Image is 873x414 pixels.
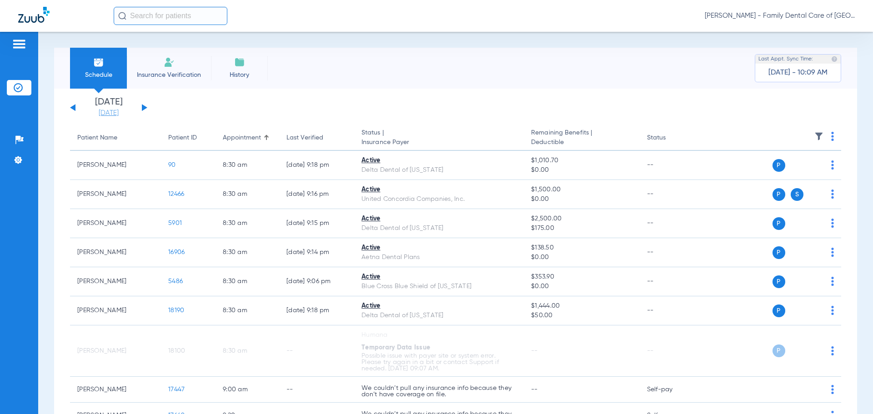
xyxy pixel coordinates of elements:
span: 5901 [168,220,182,226]
th: Status [640,125,701,151]
img: group-dot-blue.svg [831,306,834,315]
span: 18190 [168,307,184,314]
span: Schedule [77,70,120,80]
div: Active [361,301,517,311]
td: 8:30 AM [216,180,279,209]
span: $0.00 [531,195,632,204]
span: $1,500.00 [531,185,632,195]
span: Insurance Payer [361,138,517,147]
div: Patient ID [168,133,197,143]
p: We couldn’t pull any insurance info because they don’t have coverage on file. [361,385,517,398]
td: 9:00 AM [216,377,279,403]
span: 90 [168,162,176,168]
td: [DATE] 9:18 PM [279,296,354,325]
span: History [218,70,261,80]
span: P [773,188,785,201]
div: Appointment [223,133,272,143]
div: United Concordia Companies, Inc. [361,195,517,204]
td: 8:30 AM [216,209,279,238]
span: Deductible [531,138,632,147]
div: Delta Dental of [US_STATE] [361,165,517,175]
span: 5486 [168,278,183,284]
td: -- [279,325,354,377]
td: -- [640,151,701,180]
img: Manual Insurance Verification [164,57,175,68]
span: 12466 [168,191,184,197]
td: -- [640,296,701,325]
td: [DATE] 9:16 PM [279,180,354,209]
td: [DATE] 9:15 PM [279,209,354,238]
span: P [773,217,785,230]
div: Active [361,243,517,253]
div: Last Verified [286,133,347,143]
span: $1,010.70 [531,156,632,165]
td: 8:30 AM [216,151,279,180]
td: -- [640,180,701,209]
span: P [773,246,785,259]
span: 17447 [168,386,185,393]
span: $353.90 [531,272,632,282]
img: group-dot-blue.svg [831,277,834,286]
td: [PERSON_NAME] [70,325,161,377]
a: [DATE] [81,109,136,118]
span: $138.50 [531,243,632,253]
td: [PERSON_NAME] [70,296,161,325]
td: [PERSON_NAME] [70,151,161,180]
td: 8:30 AM [216,238,279,267]
img: group-dot-blue.svg [831,385,834,394]
td: [PERSON_NAME] [70,238,161,267]
div: Delta Dental of [US_STATE] [361,311,517,320]
span: Insurance Verification [134,70,204,80]
img: Search Icon [118,12,126,20]
img: group-dot-blue.svg [831,190,834,199]
th: Remaining Benefits | [524,125,639,151]
div: Aetna Dental Plans [361,253,517,262]
span: Temporary Data Issue [361,344,430,351]
p: Possible issue with payer site or system error. Please try again in a bit or contact Support if n... [361,353,517,372]
div: Blue Cross Blue Shield of [US_STATE] [361,282,517,291]
span: -- [531,386,538,393]
span: P [773,275,785,288]
img: group-dot-blue.svg [831,248,834,257]
img: last sync help info [831,56,838,62]
td: -- [640,267,701,296]
div: Appointment [223,133,261,143]
td: 8:30 AM [216,325,279,377]
div: Active [361,185,517,195]
div: Delta Dental of [US_STATE] [361,224,517,233]
td: [DATE] 9:18 PM [279,151,354,180]
div: Active [361,272,517,282]
li: [DATE] [81,98,136,118]
td: -- [279,377,354,403]
span: $0.00 [531,253,632,262]
span: $0.00 [531,282,632,291]
div: Patient Name [77,133,154,143]
img: filter.svg [814,132,823,141]
img: Zuub Logo [18,7,50,23]
span: S [791,188,803,201]
span: [DATE] - 10:09 AM [768,68,828,77]
div: Last Verified [286,133,323,143]
td: [PERSON_NAME] [70,209,161,238]
img: Schedule [93,57,104,68]
span: Last Appt. Sync Time: [758,55,813,64]
span: -- [531,348,538,354]
td: [DATE] 9:06 PM [279,267,354,296]
td: 8:30 AM [216,267,279,296]
span: 18100 [168,348,185,354]
span: $0.00 [531,165,632,175]
input: Search for patients [114,7,227,25]
div: Active [361,156,517,165]
img: group-dot-blue.svg [831,346,834,355]
span: P [773,304,785,317]
img: History [234,57,245,68]
div: Humana [361,330,517,340]
img: group-dot-blue.svg [831,132,834,141]
img: group-dot-blue.svg [831,160,834,170]
div: Patient ID [168,133,208,143]
img: group-dot-blue.svg [831,219,834,228]
div: Patient Name [77,133,117,143]
span: $1,444.00 [531,301,632,311]
td: -- [640,325,701,377]
span: $2,500.00 [531,214,632,224]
